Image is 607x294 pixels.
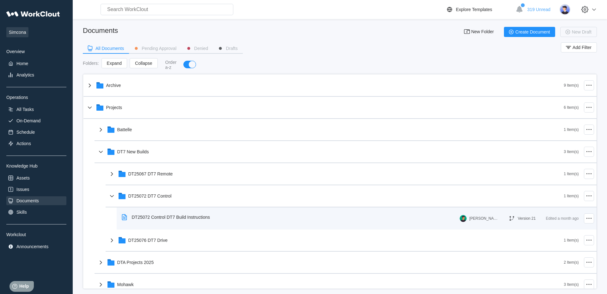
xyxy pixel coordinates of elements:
[504,27,555,37] button: Create Document
[6,174,66,182] a: Assets
[6,196,66,205] a: Documents
[460,215,467,222] img: user.png
[16,175,30,181] div: Assets
[117,260,154,265] div: DTA Projects 2025
[83,44,129,53] button: All Documents
[564,83,579,88] div: 9 Item(s)
[546,215,579,222] div: Edited a month ago
[130,58,157,68] button: Collapse
[561,42,597,52] button: Add Filter
[117,149,149,154] div: DT7 New Builds
[95,46,124,51] div: All Documents
[135,61,152,65] span: Collapse
[181,44,213,53] button: Denied
[527,7,550,12] span: 319 Unread
[573,45,592,50] span: Add Filter
[6,163,66,168] div: Knowledge Hub
[6,59,66,68] a: Home
[469,216,498,221] div: [PERSON_NAME]
[16,130,35,135] div: Schedule
[226,46,237,51] div: Drafts
[515,30,550,34] span: Create Document
[213,44,242,53] button: Drafts
[6,242,66,251] a: Announcements
[6,49,66,54] div: Overview
[6,70,66,79] a: Analytics
[106,105,122,110] div: Projects
[16,141,31,146] div: Actions
[6,116,66,125] a: On-Demand
[471,29,494,34] span: New Folder
[165,60,177,70] div: Order a-z
[132,215,210,220] div: DT25072 Control DT7 Build Instructions
[128,238,168,243] div: DT25076 DT7 Drive
[16,210,27,215] div: Skills
[16,198,39,203] div: Documents
[572,30,592,34] span: New Draft
[194,46,208,51] div: Denied
[16,72,34,77] div: Analytics
[6,105,66,114] a: All Tasks
[142,46,176,51] div: Pending Approval
[6,208,66,217] a: Skills
[16,107,34,112] div: All Tasks
[564,238,579,242] div: 1 Item(s)
[101,58,127,68] button: Expand
[564,194,579,198] div: 1 Item(s)
[564,282,579,287] div: 3 Item(s)
[560,4,570,15] img: user-5.png
[6,139,66,148] a: Actions
[6,232,66,237] div: Workclout
[6,185,66,194] a: Issues
[564,172,579,176] div: 1 Item(s)
[446,6,512,13] a: Explore Templates
[6,95,66,100] div: Operations
[106,83,121,88] div: Archive
[83,61,99,66] div: Folders :
[460,27,499,37] button: New Folder
[518,216,536,221] div: Version 21
[117,127,132,132] div: Battelle
[128,193,172,199] div: DT25072 DT7 Control
[564,260,579,265] div: 2 Item(s)
[128,171,173,176] div: DT25067 DT7 Remote
[129,44,181,53] button: Pending Approval
[16,187,29,192] div: Issues
[564,105,579,110] div: 6 Item(s)
[83,27,118,35] div: Documents
[6,27,28,37] span: Simcona
[16,118,40,123] div: On-Demand
[107,61,122,65] span: Expand
[16,244,48,249] div: Announcements
[564,150,579,154] div: 3 Item(s)
[560,27,597,37] button: New Draft
[16,61,28,66] div: Home
[564,127,579,132] div: 1 Item(s)
[6,128,66,137] a: Schedule
[101,4,233,15] input: Search WorkClout
[456,7,492,12] div: Explore Templates
[117,282,134,287] div: Mohawk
